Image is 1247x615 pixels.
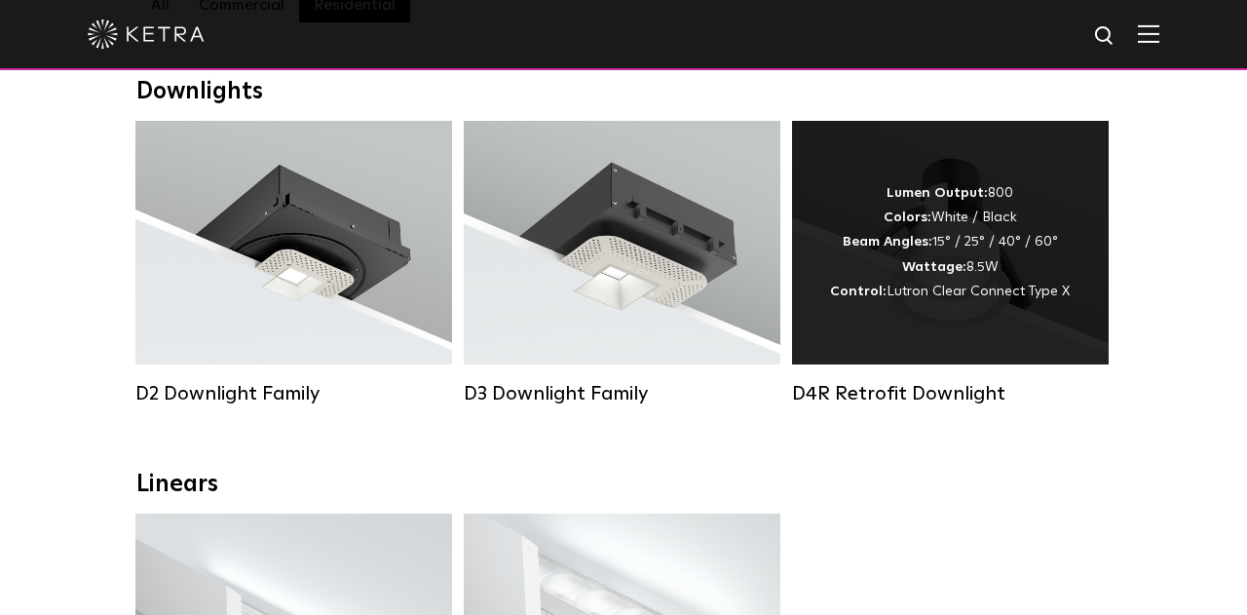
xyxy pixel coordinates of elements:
div: D4R Retrofit Downlight [792,382,1109,405]
div: D3 Downlight Family [464,382,780,405]
strong: Control: [830,285,887,298]
div: D2 Downlight Family [135,382,452,405]
img: search icon [1093,24,1117,49]
strong: Beam Angles: [843,235,932,249]
div: 800 White / Black 15° / 25° / 40° / 60° 8.5W [830,181,1070,304]
span: Lutron Clear Connect Type X [887,285,1070,298]
strong: Lumen Output: [887,186,988,200]
div: Downlights [136,78,1111,106]
a: D2 Downlight Family Lumen Output:1200Colors:White / Black / Gloss Black / Silver / Bronze / Silve... [135,121,452,405]
a: D3 Downlight Family Lumen Output:700 / 900 / 1100Colors:White / Black / Silver / Bronze / Paintab... [464,121,780,405]
div: Linears [136,471,1111,499]
a: D4R Retrofit Downlight Lumen Output:800Colors:White / BlackBeam Angles:15° / 25° / 40° / 60°Watta... [792,121,1109,405]
img: Hamburger%20Nav.svg [1138,24,1159,43]
strong: Colors: [884,211,931,224]
strong: Wattage: [902,260,966,274]
img: ketra-logo-2019-white [88,19,205,49]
